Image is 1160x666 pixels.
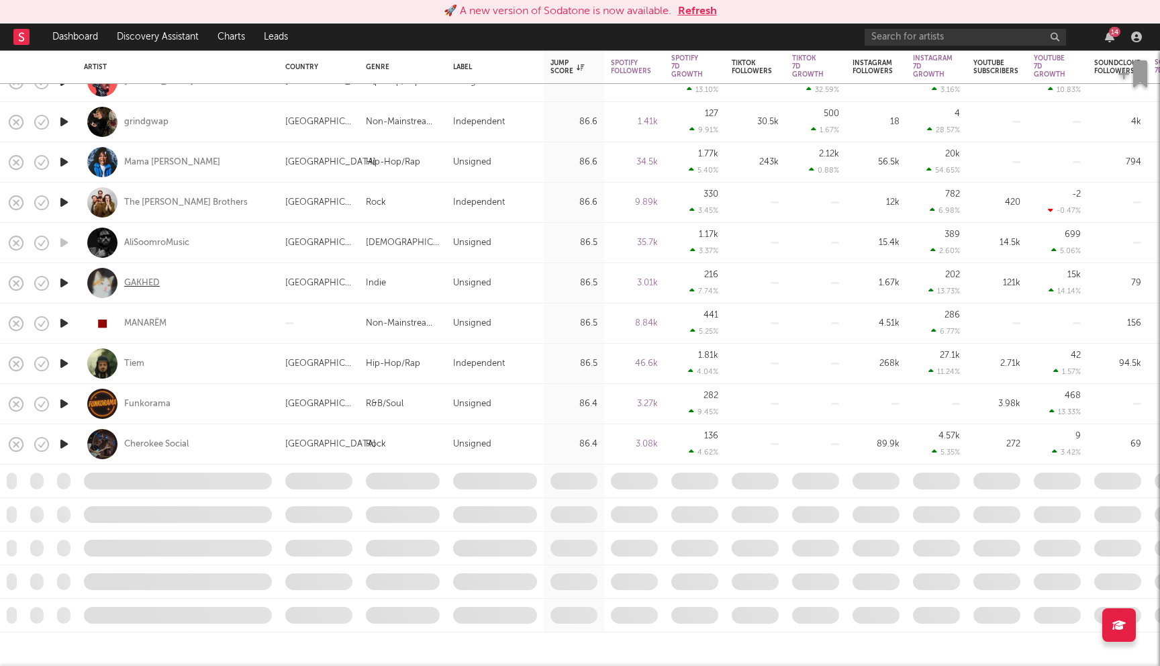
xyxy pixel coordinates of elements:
div: 86.5 [550,275,597,291]
div: 54.65 % [926,166,960,175]
div: Country [285,63,346,71]
a: grindgwap [124,116,168,128]
div: 20k [945,150,960,158]
div: 9.89k [611,195,658,211]
a: Tiem [124,358,144,370]
div: Hip-Hop/Rap [366,154,420,171]
div: Indie [366,275,386,291]
div: 28.57 % [927,126,960,134]
div: 3.27k [611,396,658,412]
div: Jump Score [550,59,584,75]
div: YouTube 7D Growth [1034,54,1065,79]
div: 4.62 % [689,448,718,457]
div: [GEOGRAPHIC_DATA] [285,154,376,171]
div: 86.4 [550,396,597,412]
div: 216 [704,271,718,279]
div: 14.5k [973,235,1020,251]
div: Unsigned [453,396,491,412]
div: 18 [853,114,900,130]
div: 1.17k [699,230,718,239]
div: 1.77k [698,150,718,158]
div: -0.47 % [1048,206,1081,215]
div: 4k [1094,114,1141,130]
div: 794 [1094,154,1141,171]
div: 13.73 % [928,287,960,295]
div: 268k [853,356,900,372]
div: 1.57 % [1053,367,1081,376]
div: 86.4 [550,436,597,453]
a: Funkorama [124,398,171,410]
div: 9.45 % [689,408,718,416]
div: Unsigned [453,154,491,171]
button: 14 [1105,32,1114,42]
div: 699 [1065,230,1081,239]
div: AliSoomroMusic [124,237,189,249]
div: Hip-Hop/Rap [366,356,420,372]
a: GAKHED [124,277,160,289]
div: [GEOGRAPHIC_DATA] [285,195,352,211]
div: 0.88 % [809,166,839,175]
div: Instagram Followers [853,59,893,75]
div: 1.67 % [811,126,839,134]
button: Refresh [678,3,717,19]
div: 86.6 [550,154,597,171]
div: Genre [366,63,433,71]
div: [GEOGRAPHIC_DATA] [285,396,352,412]
div: 9.91 % [689,126,718,134]
div: [GEOGRAPHIC_DATA] [285,114,352,130]
div: 94.5k [1094,356,1141,372]
div: 15k [1067,271,1081,279]
div: 5.35 % [932,448,960,457]
div: 3.08k [611,436,658,453]
div: Spotify Followers [611,59,651,75]
div: 69 [1094,436,1141,453]
div: 5.40 % [689,166,718,175]
div: 35.7k [611,235,658,251]
div: 3.16 % [932,85,960,94]
div: 13.33 % [1049,408,1081,416]
div: 2.71k [973,356,1020,372]
div: 15.4k [853,235,900,251]
div: Independent [453,356,505,372]
div: Independent [453,195,505,211]
div: 13.10 % [687,85,718,94]
div: 156 [1094,316,1141,332]
div: 441 [704,311,718,320]
div: 10.83 % [1048,85,1081,94]
div: [GEOGRAPHIC_DATA] [285,275,352,291]
div: 330 [704,190,718,199]
div: Unsigned [453,436,491,453]
div: 42 [1071,351,1081,360]
div: 782 [945,190,960,199]
div: 12k [853,195,900,211]
div: 30.5k [732,114,779,130]
div: R&B/Soul [366,396,403,412]
div: 1.41k [611,114,658,130]
div: 4 [955,109,960,118]
div: 86.5 [550,356,597,372]
div: YouTube Subscribers [973,59,1018,75]
div: Soundcloud Followers [1094,59,1141,75]
div: -2 [1072,190,1081,199]
a: Cherokee Social [124,438,189,450]
div: 56.5k [853,154,900,171]
div: 86.6 [550,195,597,211]
div: Unsigned [453,275,491,291]
div: Unsigned [453,316,491,332]
div: Non-Mainstream Electronic [366,114,440,130]
div: 14.14 % [1049,287,1081,295]
div: 420 [973,195,1020,211]
div: Rock [366,436,386,453]
a: The [PERSON_NAME] Brothers [124,197,248,209]
div: 9 [1075,432,1081,440]
input: Search for artists [865,29,1066,46]
div: 5.25 % [690,327,718,336]
div: 8.84k [611,316,658,332]
div: 202 [945,271,960,279]
a: Dashboard [43,23,107,50]
div: [GEOGRAPHIC_DATA] [285,235,352,251]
